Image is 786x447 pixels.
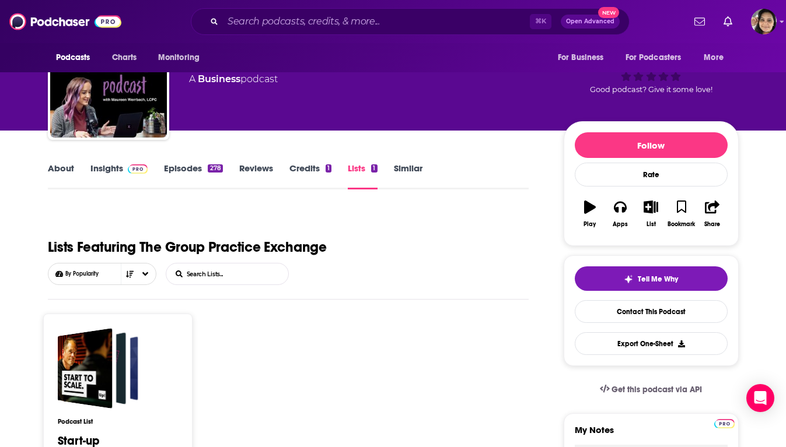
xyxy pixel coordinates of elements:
a: Pro website [714,417,735,428]
div: Search podcasts, credits, & more... [191,8,630,35]
img: Podchaser Pro [128,164,148,174]
div: Play [584,221,596,228]
button: open menu [696,47,738,69]
a: Start-up [58,328,138,409]
div: Apps [613,221,628,228]
button: open menu [550,47,619,69]
a: Business [198,73,240,85]
h3: Podcast List [58,418,178,425]
div: 1 [371,164,377,173]
button: Play [575,193,605,235]
a: About [48,163,74,189]
div: Bookmark [668,221,695,228]
a: Episodes278 [164,163,222,189]
button: Share [697,193,727,235]
a: Get this podcast via API [591,375,712,404]
span: Podcasts [56,50,90,66]
a: InsightsPodchaser Pro [90,163,148,189]
span: ⌘ K [530,14,551,29]
button: open menu [150,47,215,69]
a: Reviews [239,163,273,189]
img: The Group Practice Exchange [50,21,167,138]
div: Open Intercom Messenger [746,384,774,412]
span: For Podcasters [626,50,682,66]
a: Show notifications dropdown [690,12,710,31]
button: open menu [48,47,106,69]
button: Export One-Sheet [575,332,728,355]
a: Similar [394,163,422,189]
button: List [635,193,666,235]
button: Open AdvancedNew [561,15,620,29]
button: Show profile menu [751,9,777,34]
span: More [704,50,724,66]
button: Bookmark [666,193,697,235]
button: Follow [575,132,728,158]
span: Monitoring [158,50,200,66]
div: List [647,221,656,228]
input: Search podcasts, credits, & more... [223,12,530,31]
img: User Profile [751,9,777,34]
button: open menu [618,47,698,69]
a: Lists1 [348,163,377,189]
div: 278 [208,164,222,173]
span: Logged in as shelbyjanner [751,9,777,34]
div: 1 [326,164,331,173]
img: Podchaser - Follow, Share and Rate Podcasts [9,10,121,33]
a: Show notifications dropdown [719,12,737,31]
span: Tell Me Why [638,274,678,284]
a: Charts [104,47,144,69]
span: Good podcast? Give it some love! [590,85,712,94]
h1: Lists Featuring The Group Practice Exchange [48,236,327,258]
a: Credits1 [289,163,331,189]
label: My Notes [575,424,728,445]
div: Rate [575,163,728,186]
span: New [598,7,619,18]
img: Podchaser Pro [714,419,735,428]
span: By Popularity [65,270,141,277]
span: Open Advanced [566,19,614,24]
button: tell me why sparkleTell Me Why [575,266,728,291]
div: Share [704,221,720,228]
div: A podcast [189,72,278,86]
button: Choose List sort [48,263,156,285]
a: Contact This Podcast [575,300,728,323]
span: Get this podcast via API [612,385,702,395]
button: Apps [605,193,635,235]
span: For Business [558,50,604,66]
img: tell me why sparkle [624,274,633,284]
span: Charts [112,50,137,66]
